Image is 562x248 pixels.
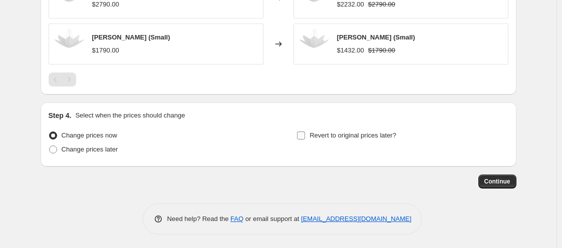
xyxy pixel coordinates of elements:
img: Corbett-Lighting-Azores-Chandelier-Chandeliers-1_80x.png [54,29,84,59]
a: FAQ [230,215,243,222]
span: Need help? Read the [167,215,231,222]
span: Change prices now [62,131,117,139]
img: Corbett-Lighting-Azores-Chandelier-Chandeliers-1_80x.png [299,29,329,59]
span: Change prices later [62,145,118,153]
a: [EMAIL_ADDRESS][DOMAIN_NAME] [301,215,411,222]
div: $1790.00 [92,45,119,55]
p: Select when the prices should change [75,110,185,120]
span: [PERSON_NAME] (Small) [337,33,415,41]
div: $1432.00 [337,45,364,55]
strike: $1790.00 [368,45,395,55]
h2: Step 4. [49,110,72,120]
button: Continue [478,174,516,188]
span: Revert to original prices later? [310,131,396,139]
span: [PERSON_NAME] (Small) [92,33,170,41]
span: Continue [484,177,510,185]
span: or email support at [243,215,301,222]
nav: Pagination [49,72,76,86]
